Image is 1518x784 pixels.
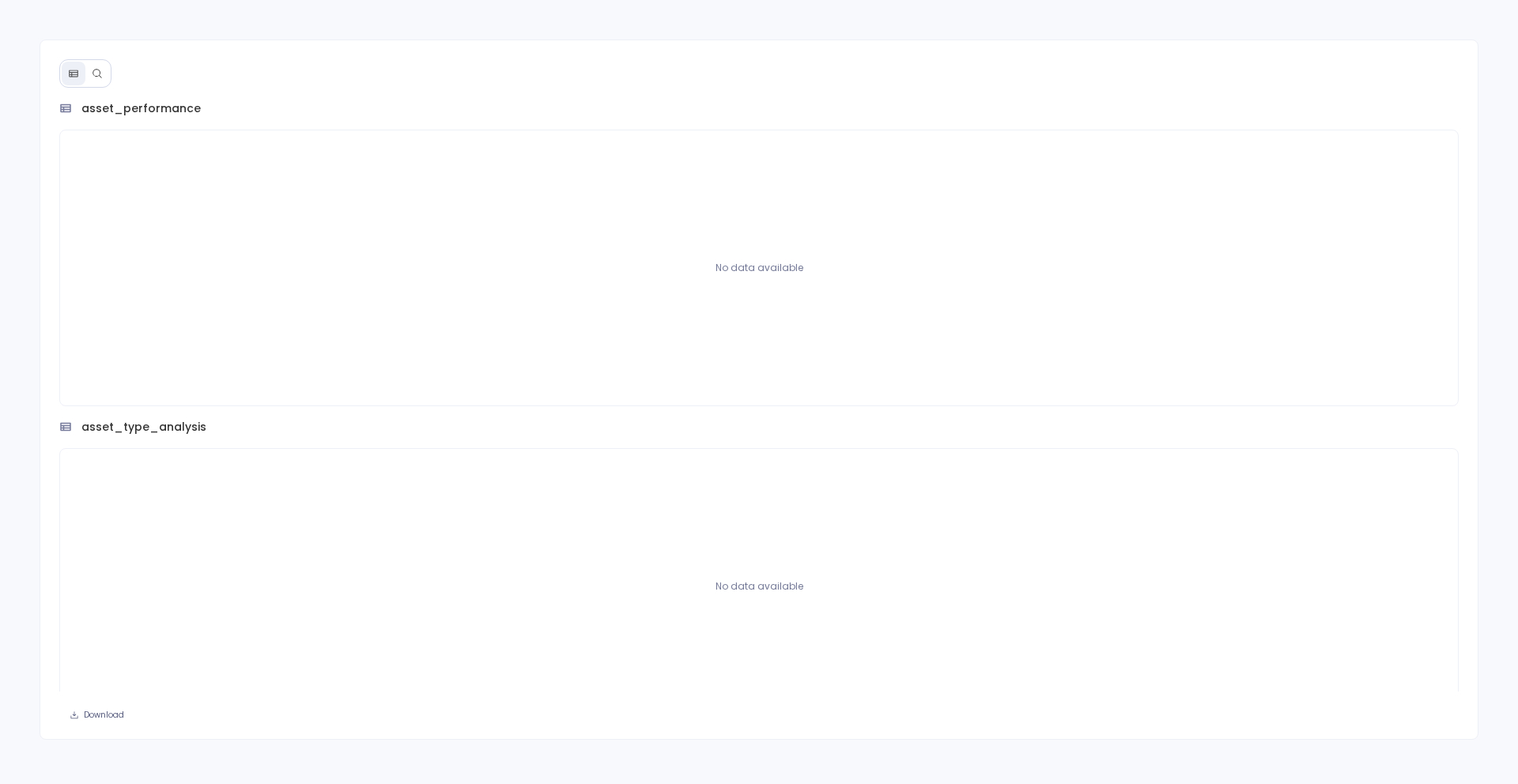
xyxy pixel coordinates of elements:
[716,252,803,284] p: No data available
[716,571,803,602] p: No data available
[81,419,206,435] span: asset_type_analysis
[84,710,124,721] span: Download
[59,704,134,726] button: Download
[81,100,201,117] span: asset_performance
